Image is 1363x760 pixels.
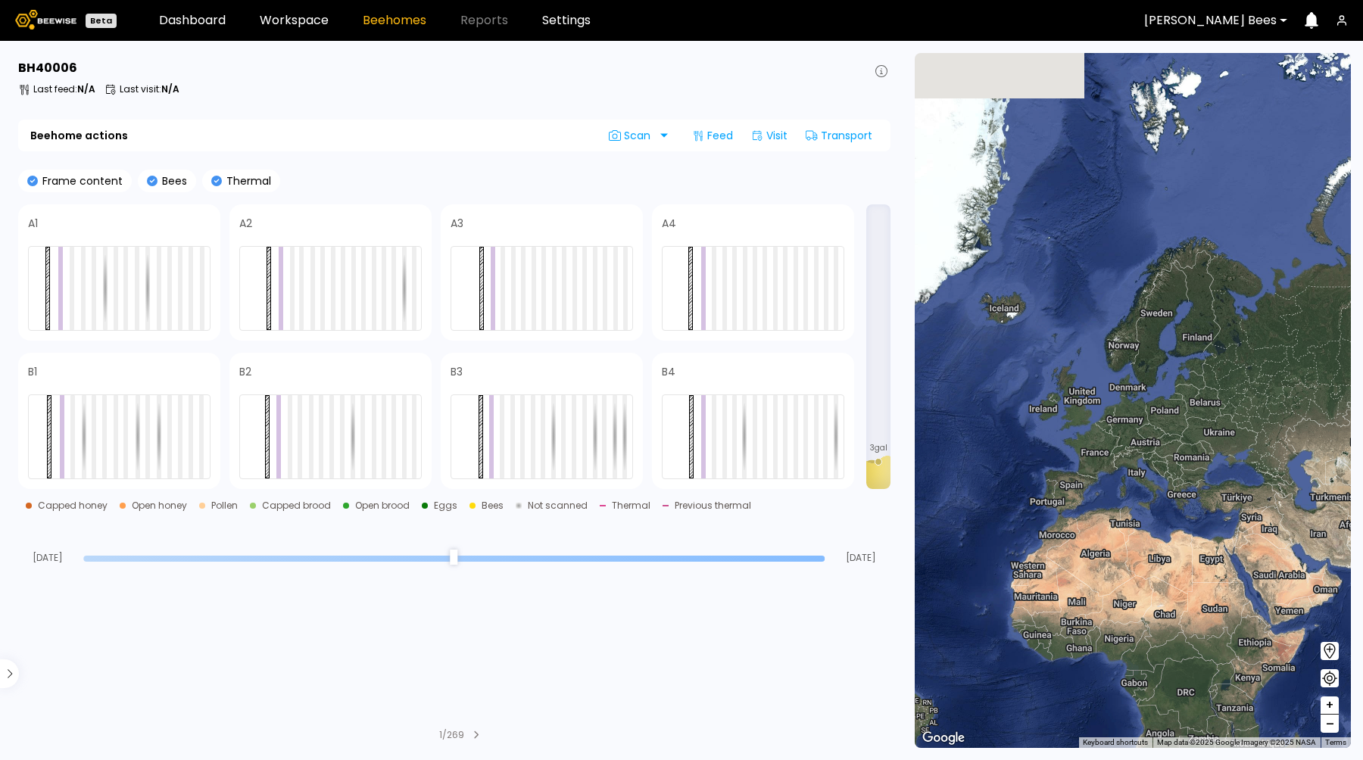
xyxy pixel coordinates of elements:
div: 1 / 269 [439,728,464,742]
button: Keyboard shortcuts [1083,737,1148,748]
span: [DATE] [18,553,77,562]
div: Visit [745,123,794,148]
p: Thermal [222,176,271,186]
div: Pollen [211,501,238,510]
h4: B2 [239,366,251,377]
img: Beewise logo [15,10,76,30]
span: Scan [609,129,656,142]
span: 3 gal [870,444,887,452]
button: + [1321,696,1339,715]
img: Google [919,728,968,748]
div: Transport [800,123,878,148]
h4: B4 [662,366,675,377]
h4: A1 [28,218,38,229]
div: Open honey [132,501,187,510]
p: Last visit : [120,85,179,94]
h4: B3 [451,366,463,377]
span: – [1326,715,1334,734]
a: Settings [542,14,591,26]
span: + [1325,696,1334,715]
a: Dashboard [159,14,226,26]
div: Previous thermal [675,501,751,510]
h3: BH 40006 [18,62,77,74]
a: Terms (opens in new tab) [1325,738,1346,746]
div: Capped brood [262,501,331,510]
div: Capped honey [38,501,108,510]
div: Bees [482,501,504,510]
div: Eggs [434,501,457,510]
p: Last feed : [33,85,95,94]
p: Frame content [38,176,123,186]
div: Open brood [355,501,410,510]
span: Reports [460,14,508,26]
b: Beehome actions [30,130,128,141]
div: Thermal [612,501,650,510]
b: N/A [77,83,95,95]
a: Workspace [260,14,329,26]
p: Bees [158,176,187,186]
h4: A3 [451,218,463,229]
span: [DATE] [831,553,890,562]
a: Open this area in Google Maps (opens a new window) [919,728,968,748]
a: Beehomes [363,14,426,26]
button: – [1321,715,1339,733]
b: N/A [161,83,179,95]
h4: B1 [28,366,37,377]
div: Not scanned [528,501,588,510]
h4: A2 [239,218,252,229]
h4: A4 [662,218,676,229]
div: Feed [686,123,739,148]
span: Map data ©2025 Google Imagery ©2025 NASA [1157,738,1316,746]
div: Beta [86,14,117,28]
